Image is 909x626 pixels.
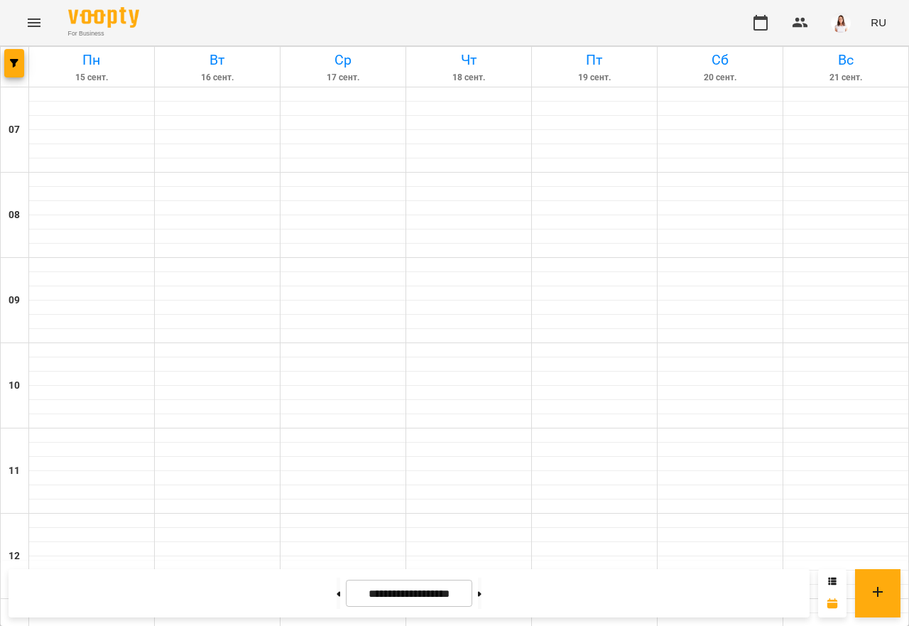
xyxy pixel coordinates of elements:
h6: 15 сент. [31,71,152,85]
button: Menu [17,6,51,40]
span: RU [871,15,886,30]
h6: Ср [283,49,403,71]
h6: Сб [660,49,780,71]
h6: 08 [9,207,20,223]
h6: 07 [9,122,20,138]
h6: Вс [785,49,906,71]
h6: 19 сент. [534,71,655,85]
img: Voopty Logo [68,7,139,28]
h6: Вт [157,49,278,71]
span: For Business [68,29,139,38]
h6: Пт [534,49,655,71]
img: 08a8fea649eb256ac8316bd63965d58e.jpg [831,13,851,33]
h6: 17 сент. [283,71,403,85]
h6: 20 сент. [660,71,780,85]
button: RU [865,9,892,36]
h6: 18 сент. [408,71,529,85]
h6: Пн [31,49,152,71]
h6: Чт [408,49,529,71]
h6: 21 сент. [785,71,906,85]
h6: 12 [9,549,20,564]
h6: 10 [9,378,20,394]
h6: 16 сент. [157,71,278,85]
h6: 09 [9,293,20,308]
h6: 11 [9,463,20,479]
